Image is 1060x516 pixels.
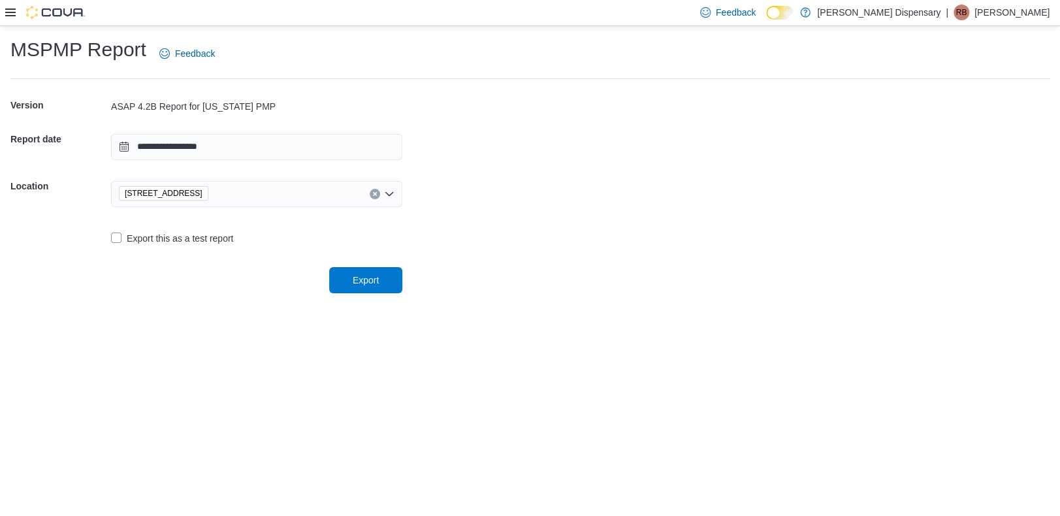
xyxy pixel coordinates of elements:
h1: MSPMP Report [10,37,146,63]
h5: Version [10,92,108,118]
input: Dark Mode [766,6,794,20]
input: Accessible screen reader label [214,186,215,202]
p: [PERSON_NAME] [974,5,1050,20]
span: Feedback [175,47,215,60]
button: Clear input [370,189,380,199]
button: Export [329,267,402,293]
span: 106 Ridgemont Villa [119,186,208,201]
img: Cova [26,6,85,19]
div: ASAP 4.2B Report for [US_STATE] PMP [111,100,402,113]
button: Open list of options [384,189,394,199]
span: [STREET_ADDRESS] [125,187,202,200]
div: Regina Billingsley [954,5,969,20]
h5: Report date [10,126,108,152]
p: [PERSON_NAME] Dispensary [817,5,940,20]
h5: Location [10,173,108,199]
a: Feedback [154,40,220,67]
span: RB [956,5,967,20]
span: Export [353,274,379,287]
span: Feedback [716,6,756,19]
input: Press the down key to open a popover containing a calendar. [111,134,402,160]
p: | [946,5,948,20]
label: Export this as a test report [111,231,233,246]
